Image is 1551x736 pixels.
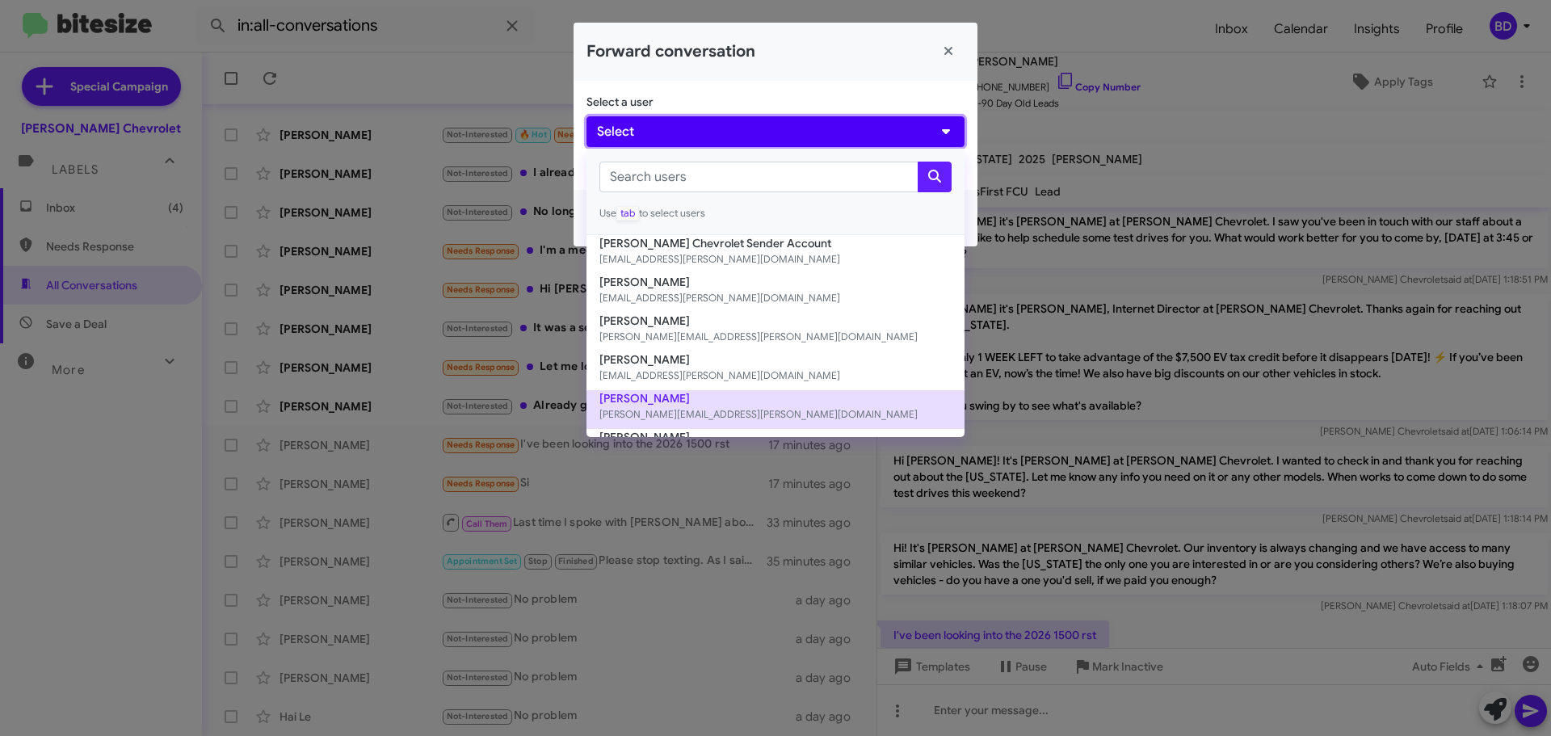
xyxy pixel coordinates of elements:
small: Use to select users [599,205,952,221]
input: Search users [599,162,918,192]
button: [PERSON_NAME] Chevrolet Sender Account[EMAIL_ADDRESS][PERSON_NAME][DOMAIN_NAME] [586,235,965,274]
small: [EMAIL_ADDRESS][PERSON_NAME][DOMAIN_NAME] [599,290,952,306]
button: [PERSON_NAME][EMAIL_ADDRESS][PERSON_NAME][DOMAIN_NAME] [586,351,965,390]
small: [EMAIL_ADDRESS][PERSON_NAME][DOMAIN_NAME] [599,251,952,267]
button: [PERSON_NAME][PERSON_NAME][EMAIL_ADDRESS][PERSON_NAME][DOMAIN_NAME] [586,390,965,429]
button: [PERSON_NAME][PERSON_NAME][EMAIL_ADDRESS][PERSON_NAME][DOMAIN_NAME] [586,429,965,468]
small: [PERSON_NAME][EMAIL_ADDRESS][PERSON_NAME][DOMAIN_NAME] [599,329,952,345]
span: tab [616,206,639,221]
button: [PERSON_NAME][PERSON_NAME][EMAIL_ADDRESS][PERSON_NAME][DOMAIN_NAME] [586,313,965,351]
span: Select [597,122,634,141]
button: Close [932,36,965,68]
button: [PERSON_NAME][EMAIL_ADDRESS][PERSON_NAME][DOMAIN_NAME] [586,274,965,313]
button: Select [586,116,965,147]
p: Select a user [586,94,965,110]
h2: Forward conversation [586,39,755,65]
small: [EMAIL_ADDRESS][PERSON_NAME][DOMAIN_NAME] [599,368,952,384]
small: [PERSON_NAME][EMAIL_ADDRESS][PERSON_NAME][DOMAIN_NAME] [599,406,952,423]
